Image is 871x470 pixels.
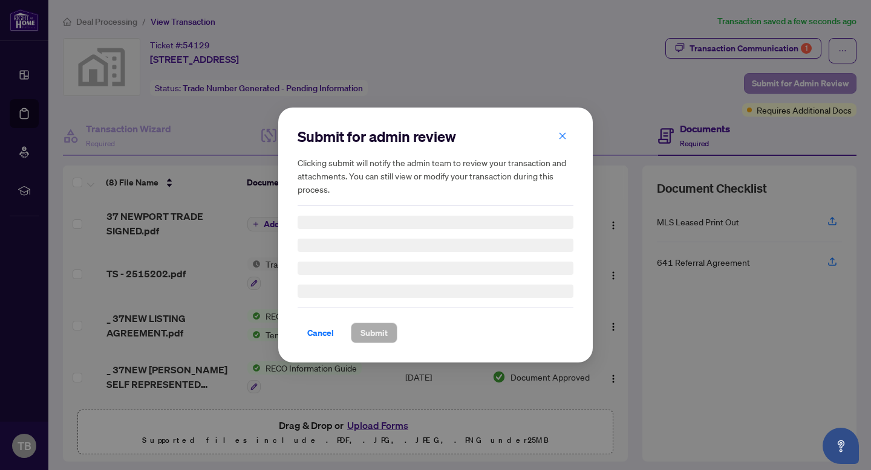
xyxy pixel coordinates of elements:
[298,323,344,343] button: Cancel
[351,323,397,343] button: Submit
[558,132,567,140] span: close
[298,156,573,196] h5: Clicking submit will notify the admin team to review your transaction and attachments. You can st...
[823,428,859,464] button: Open asap
[298,127,573,146] h2: Submit for admin review
[307,323,334,343] span: Cancel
